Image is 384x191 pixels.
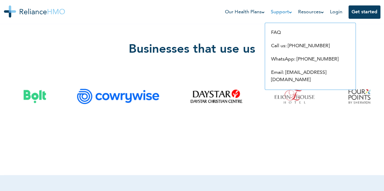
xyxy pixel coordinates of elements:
[16,16,67,21] div: Domain: [DOMAIN_NAME]
[10,16,15,21] img: website_grey.svg
[348,5,380,19] button: Get started
[129,22,255,68] h2: Businesses that use us
[23,89,47,104] img: bolt.png
[60,35,65,40] img: tab_keywords_by_traffic_grey.svg
[189,89,242,104] img: daystar.png
[17,10,30,15] div: v 4.0.24
[271,44,330,48] a: Call us: [PHONE_NUMBER]
[271,30,281,35] a: FAQ
[16,35,21,40] img: tab_domain_overview_orange.svg
[271,57,338,62] a: WhatsApp: [PHONE_NUMBER]
[4,5,65,18] img: Reliance HMO's Logo
[10,10,15,15] img: logo_orange.svg
[273,89,315,104] img: elion_house.png
[298,8,324,16] a: Resources
[346,89,373,104] img: four-points-by-sheraton-logo.png
[23,36,54,40] div: Domain Overview
[225,8,265,16] a: Our Health Plans
[330,10,342,15] a: Login
[271,8,292,16] a: Support
[77,89,159,104] img: cowrywise.png
[271,70,326,82] a: Email: [EMAIL_ADDRESS][DOMAIN_NAME]
[67,36,102,40] div: Keywords by Traffic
